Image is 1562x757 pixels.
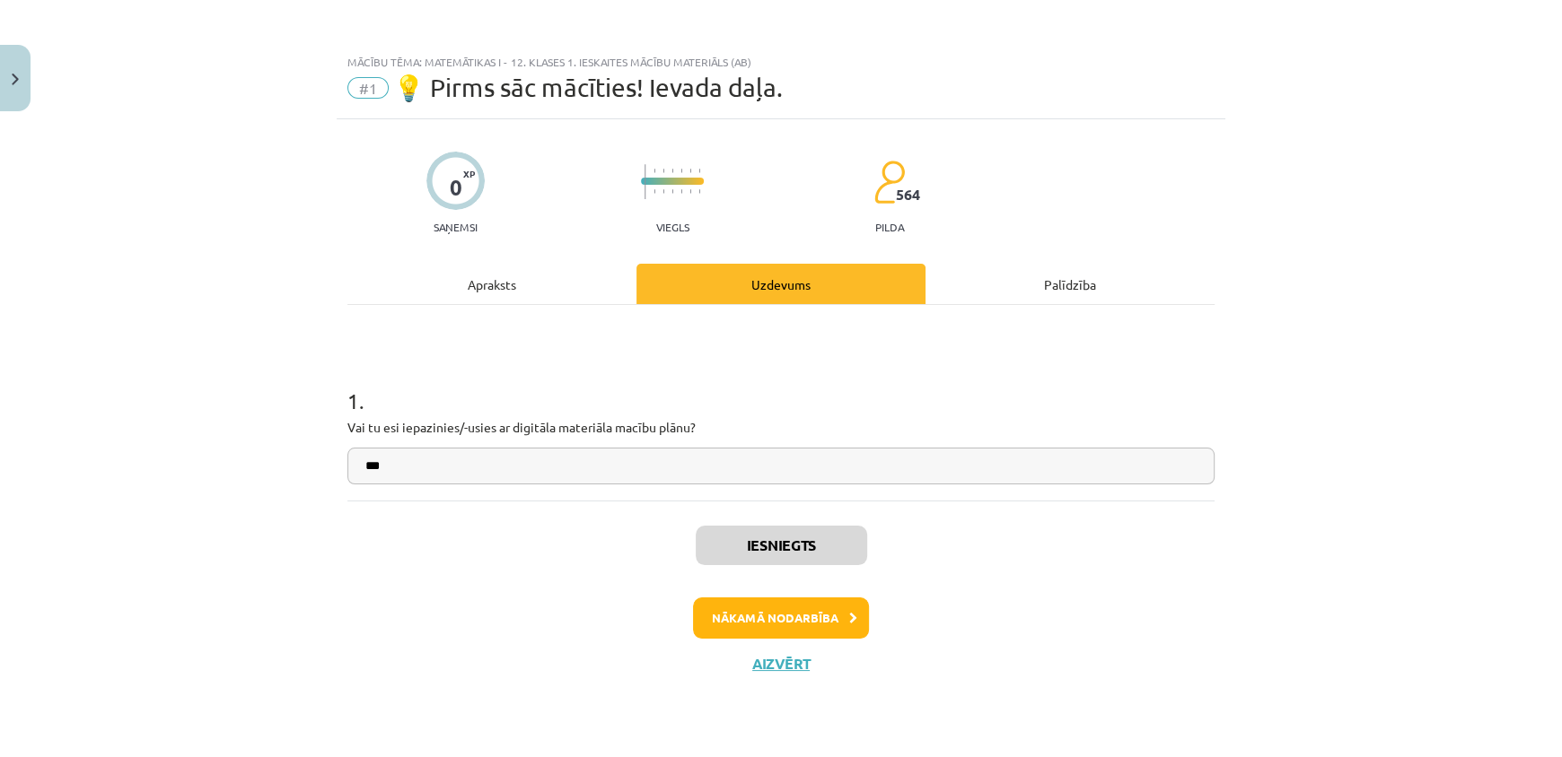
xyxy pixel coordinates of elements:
[347,357,1215,413] h1: 1 .
[873,160,905,204] img: students-c634bb4e5e11cddfef0936a35e636f08e4e9abd3cc4e673bd6f9a4125e45ecb1.svg
[689,189,691,194] img: icon-short-line-57e1e144782c952c97e751825c79c345078a6d821885a25fce030b3d8c18986b.svg
[671,169,673,173] img: icon-short-line-57e1e144782c952c97e751825c79c345078a6d821885a25fce030b3d8c18986b.svg
[689,169,691,173] img: icon-short-line-57e1e144782c952c97e751825c79c345078a6d821885a25fce030b3d8c18986b.svg
[347,418,1215,437] p: Vai tu esi iepazinies/-usies ar digitāla materiāla macību plānu?
[656,221,689,233] p: Viegls
[696,526,867,565] button: Iesniegts
[698,169,700,173] img: icon-short-line-57e1e144782c952c97e751825c79c345078a6d821885a25fce030b3d8c18986b.svg
[450,175,462,200] div: 0
[654,169,655,173] img: icon-short-line-57e1e144782c952c97e751825c79c345078a6d821885a25fce030b3d8c18986b.svg
[747,655,815,673] button: Aizvērt
[463,169,475,178] span: XP
[698,189,700,194] img: icon-short-line-57e1e144782c952c97e751825c79c345078a6d821885a25fce030b3d8c18986b.svg
[875,221,904,233] p: pilda
[393,73,783,102] span: 💡 Pirms sāc mācīties! Ievada daļa.
[926,264,1215,304] div: Palīdzība
[896,187,920,203] span: 564
[654,189,655,194] img: icon-short-line-57e1e144782c952c97e751825c79c345078a6d821885a25fce030b3d8c18986b.svg
[680,169,682,173] img: icon-short-line-57e1e144782c952c97e751825c79c345078a6d821885a25fce030b3d8c18986b.svg
[347,264,636,304] div: Apraksts
[12,74,19,85] img: icon-close-lesson-0947bae3869378f0d4975bcd49f059093ad1ed9edebbc8119c70593378902aed.svg
[693,597,869,639] button: Nākamā nodarbība
[347,77,389,99] span: #1
[663,169,664,173] img: icon-short-line-57e1e144782c952c97e751825c79c345078a6d821885a25fce030b3d8c18986b.svg
[645,164,646,199] img: icon-long-line-d9ea69661e0d244f92f715978eff75569469978d946b2353a9bb055b3ed8787d.svg
[680,189,682,194] img: icon-short-line-57e1e144782c952c97e751825c79c345078a6d821885a25fce030b3d8c18986b.svg
[636,264,926,304] div: Uzdevums
[663,189,664,194] img: icon-short-line-57e1e144782c952c97e751825c79c345078a6d821885a25fce030b3d8c18986b.svg
[426,221,485,233] p: Saņemsi
[347,56,1215,68] div: Mācību tēma: Matemātikas i - 12. klases 1. ieskaites mācību materiāls (ab)
[671,189,673,194] img: icon-short-line-57e1e144782c952c97e751825c79c345078a6d821885a25fce030b3d8c18986b.svg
